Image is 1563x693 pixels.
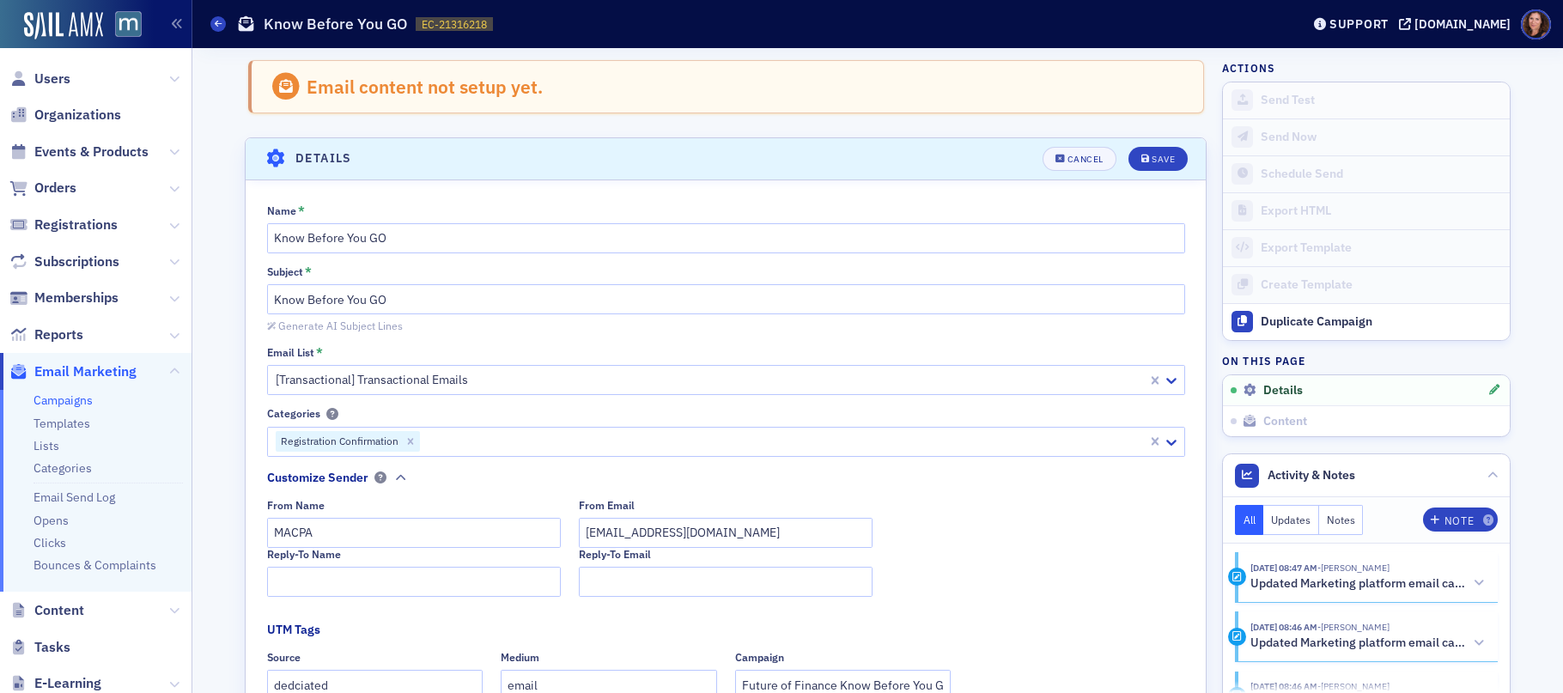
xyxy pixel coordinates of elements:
[1423,508,1498,532] button: Note
[264,14,407,34] h1: Know Before You GO
[103,11,142,40] a: View Homepage
[1261,130,1501,145] div: Send Now
[1263,383,1303,398] span: Details
[1222,353,1511,368] h4: On this page
[422,17,487,32] span: EC-21316218
[267,499,325,512] div: From Name
[33,535,66,550] a: Clicks
[9,216,118,234] a: Registrations
[33,416,90,431] a: Templates
[579,499,635,512] div: From Email
[34,289,119,307] span: Memberships
[579,548,651,561] div: Reply-To Email
[1228,568,1246,586] div: Activity
[9,289,119,307] a: Memberships
[33,557,156,573] a: Bounces & Complaints
[1067,155,1104,164] div: Cancel
[33,460,92,476] a: Categories
[1228,628,1246,646] div: Activity
[9,601,84,620] a: Content
[1250,635,1465,651] h5: Updated Marketing platform email campaign: Know Before You GO
[307,76,543,98] div: Email content not setup yet.
[9,638,70,657] a: Tasks
[1250,576,1465,592] h5: Updated Marketing platform email campaign: Know Before You GO
[34,179,76,198] span: Orders
[276,431,401,452] div: Registration Confirmation
[9,143,149,161] a: Events & Products
[401,431,420,452] div: Remove Registration Confirmation
[9,252,119,271] a: Subscriptions
[1268,466,1355,484] span: Activity & Notes
[34,362,137,381] span: Email Marketing
[1317,621,1390,633] span: Natalie Antonakas
[267,548,341,561] div: Reply-To Name
[1250,574,1486,593] button: Updated Marketing platform email campaign: Know Before You GO
[1261,204,1501,219] div: Export HTML
[1263,414,1307,429] span: Content
[34,106,121,125] span: Organizations
[267,469,368,487] div: Customize Sender
[1521,9,1551,40] span: Profile
[501,651,539,664] div: Medium
[1261,277,1501,293] div: Create Template
[1235,505,1264,535] button: All
[34,601,84,620] span: Content
[295,149,352,167] h4: Details
[735,651,784,664] div: Campaign
[1128,147,1188,171] button: Save
[1261,93,1501,108] div: Send Test
[1444,516,1474,526] div: Note
[1043,147,1116,171] button: Cancel
[34,674,101,693] span: E-Learning
[267,204,296,217] div: Name
[9,362,137,381] a: Email Marketing
[9,179,76,198] a: Orders
[1250,635,1486,653] button: Updated Marketing platform email campaign: Know Before You GO
[1222,60,1275,76] h4: Actions
[34,216,118,234] span: Registrations
[1261,314,1501,330] div: Duplicate Campaign
[305,265,312,277] abbr: This field is required
[34,325,83,344] span: Reports
[34,638,70,657] span: Tasks
[24,12,103,40] img: SailAMX
[1317,562,1390,574] span: Natalie Antonakas
[1261,240,1501,256] div: Export Template
[267,407,320,420] div: Categories
[267,651,301,664] div: Source
[267,265,303,278] div: Subject
[33,438,59,453] a: Lists
[9,70,70,88] a: Users
[267,346,314,359] div: Email List
[34,70,70,88] span: Users
[1414,16,1511,32] div: [DOMAIN_NAME]
[9,674,101,693] a: E-Learning
[1223,303,1510,340] button: Duplicate Campaign
[316,346,323,358] abbr: This field is required
[278,321,403,331] div: Generate AI Subject Lines
[34,143,149,161] span: Events & Products
[115,11,142,38] img: SailAMX
[1263,505,1319,535] button: Updates
[1317,680,1390,692] span: Natalie Antonakas
[9,106,121,125] a: Organizations
[267,621,320,639] div: UTM Tags
[33,392,93,408] a: Campaigns
[9,325,83,344] a: Reports
[33,489,115,505] a: Email Send Log
[1261,167,1501,182] div: Schedule Send
[1319,505,1364,535] button: Notes
[1250,621,1317,633] time: 9/23/2025 08:46 AM
[1399,18,1517,30] button: [DOMAIN_NAME]
[34,252,119,271] span: Subscriptions
[1329,16,1389,32] div: Support
[1152,155,1175,164] div: Save
[267,317,403,332] button: Generate AI Subject Lines
[1250,562,1317,574] time: 9/23/2025 08:47 AM
[33,513,69,528] a: Opens
[298,204,305,216] abbr: This field is required
[1250,680,1317,692] time: 9/23/2025 08:46 AM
